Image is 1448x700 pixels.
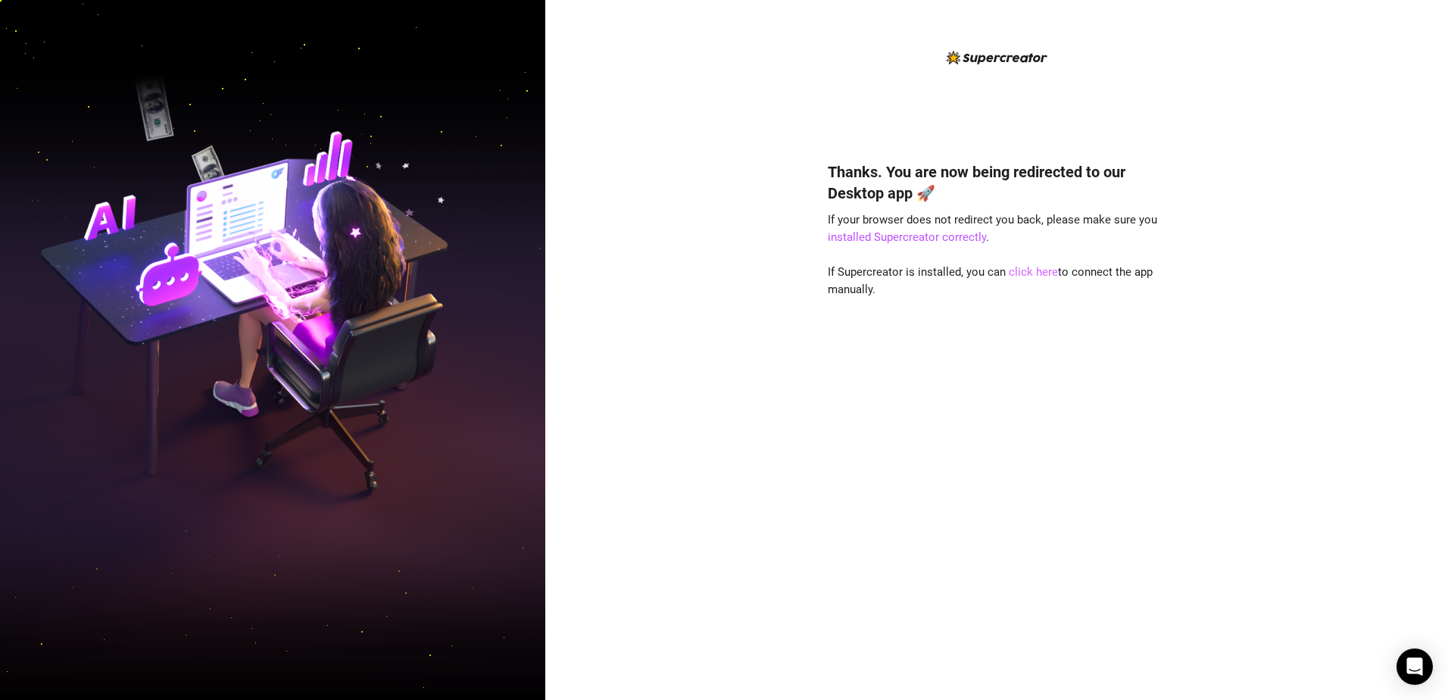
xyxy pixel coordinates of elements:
a: installed Supercreator correctly [828,230,986,244]
span: If your browser does not redirect you back, please make sure you . [828,213,1157,245]
div: Open Intercom Messenger [1397,648,1433,685]
a: click here [1009,265,1058,279]
h4: Thanks. You are now being redirected to our Desktop app 🚀 [828,161,1166,204]
span: If Supercreator is installed, you can to connect the app manually. [828,265,1153,297]
img: logo-BBDzfeDw.svg [947,51,1047,64]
